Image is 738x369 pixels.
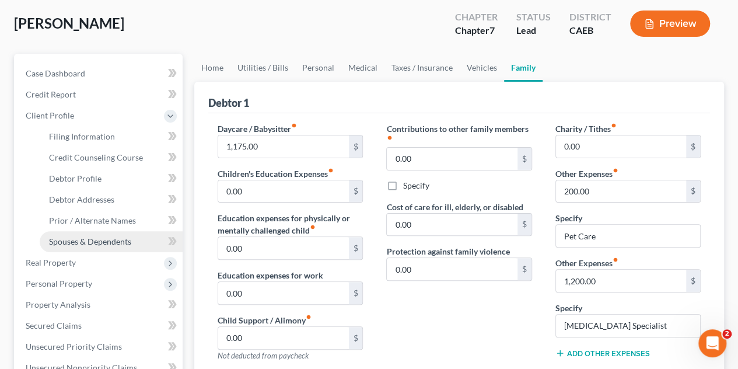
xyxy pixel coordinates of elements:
[40,147,183,168] a: Credit Counseling Course
[555,302,582,314] label: Specify
[630,11,710,37] button: Preview
[230,54,295,82] a: Utilities / Bills
[555,257,618,269] label: Other Expenses
[387,214,517,236] input: --
[489,25,495,36] span: 7
[569,24,611,37] div: CAEB
[40,168,183,189] a: Debtor Profile
[555,123,617,135] label: Charity / Tithes
[455,24,498,37] div: Chapter
[686,180,700,203] div: $
[387,258,517,280] input: --
[208,96,249,110] div: Debtor 1
[218,351,309,360] span: Not deducted from paycheck
[40,189,183,210] a: Debtor Addresses
[26,68,85,78] span: Case Dashboard
[516,11,551,24] div: Status
[14,15,124,32] span: [PERSON_NAME]
[517,214,531,236] div: $
[218,180,348,203] input: --
[49,173,102,183] span: Debtor Profile
[26,257,76,267] span: Real Property
[386,123,531,147] label: Contributions to other family members
[555,168,618,180] label: Other Expenses
[517,148,531,170] div: $
[349,135,363,158] div: $
[460,54,504,82] a: Vehicles
[16,294,183,315] a: Property Analysis
[516,24,551,37] div: Lead
[386,135,392,141] i: fiber_manual_record
[686,270,700,292] div: $
[218,269,323,281] label: Education expenses for work
[349,282,363,304] div: $
[556,315,700,337] input: Specify...
[341,54,384,82] a: Medical
[613,257,618,263] i: fiber_manual_record
[611,123,617,128] i: fiber_manual_record
[40,231,183,252] a: Spouses & Dependents
[328,168,334,173] i: fiber_manual_record
[291,123,297,128] i: fiber_manual_record
[613,168,618,173] i: fiber_manual_record
[386,245,509,257] label: Protection against family violence
[556,225,700,247] input: Specify...
[306,314,312,320] i: fiber_manual_record
[49,236,131,246] span: Spouses & Dependents
[218,168,334,180] label: Children's Education Expenses
[455,11,498,24] div: Chapter
[16,63,183,84] a: Case Dashboard
[26,110,74,120] span: Client Profile
[556,270,686,292] input: --
[517,258,531,280] div: $
[218,212,363,236] label: Education expenses for physically or mentally challenged child
[556,135,686,158] input: --
[686,135,700,158] div: $
[218,282,348,304] input: --
[16,336,183,357] a: Unsecured Priority Claims
[555,212,582,224] label: Specify
[40,210,183,231] a: Prior / Alternate Names
[403,180,429,192] label: Specify
[349,180,363,203] div: $
[26,279,92,288] span: Personal Property
[194,54,230,82] a: Home
[49,152,143,162] span: Credit Counseling Course
[26,89,76,99] span: Credit Report
[49,215,136,225] span: Prior / Alternate Names
[218,135,348,158] input: --
[16,84,183,105] a: Credit Report
[218,327,348,349] input: --
[218,314,312,326] label: Child Support / Alimony
[218,237,348,259] input: --
[555,349,650,358] button: Add Other Expenses
[295,54,341,82] a: Personal
[384,54,460,82] a: Taxes / Insurance
[49,131,115,141] span: Filing Information
[26,321,82,330] span: Secured Claims
[387,148,517,170] input: --
[218,123,297,135] label: Daycare / Babysitter
[16,315,183,336] a: Secured Claims
[26,300,90,309] span: Property Analysis
[349,327,363,349] div: $
[504,54,543,82] a: Family
[722,329,732,339] span: 2
[698,329,726,357] iframe: Intercom live chat
[310,224,316,230] i: fiber_manual_record
[26,342,122,351] span: Unsecured Priority Claims
[49,194,114,204] span: Debtor Addresses
[556,180,686,203] input: --
[386,201,523,213] label: Cost of care for ill, elderly, or disabled
[40,126,183,147] a: Filing Information
[349,237,363,259] div: $
[569,11,611,24] div: District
